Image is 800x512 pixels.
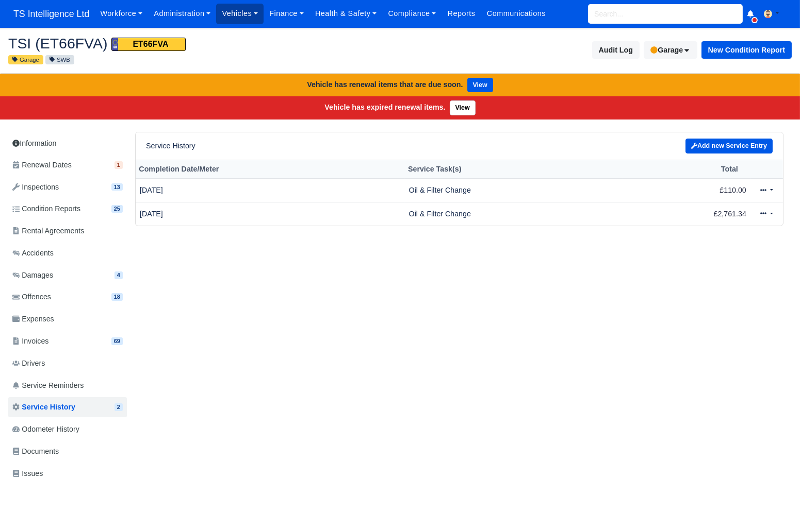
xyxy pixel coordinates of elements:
button: New Condition Report [701,41,792,59]
a: Workforce [94,4,148,24]
td: [DATE] [136,179,405,202]
a: Odometer History [8,419,127,439]
input: Search... [588,4,743,24]
th: Service Task(s) [405,160,624,179]
a: View [450,100,476,115]
small: SWB [45,55,74,64]
span: Rental Agreements [12,225,84,237]
span: Drivers [12,357,45,369]
span: 69 [111,337,123,345]
span: Issues [12,468,43,480]
span: Inspections [12,181,59,193]
a: Administration [148,4,216,24]
span: Accidents [12,247,54,259]
a: Reports [442,4,481,24]
a: Accidents [8,243,127,263]
td: Oil & Filter Change [405,202,624,226]
a: Information [8,134,127,153]
span: Condition Reports [12,203,80,215]
span: 1 [115,161,123,169]
span: Service Reminders [12,380,84,391]
td: £110.00 [623,179,750,202]
button: Garage [644,41,697,59]
a: Renewal Dates 1 [8,155,127,175]
a: TS Intelligence Ltd [8,4,94,24]
th: Total [623,160,750,179]
a: Offences 18 [8,287,127,307]
span: 4 [115,271,123,279]
span: 2 [115,403,123,411]
a: View [467,78,493,93]
span: ET66FVA [111,38,186,51]
a: Finance [264,4,309,24]
button: Audit Log [592,41,640,59]
td: Oil & Filter Change [405,179,624,202]
a: Service History 2 [8,397,127,417]
span: Damages [12,269,53,281]
span: Service History [12,401,75,413]
th: Completion Date/Meter [136,160,405,179]
a: Vehicles [216,4,264,24]
a: Service Reminders [8,376,127,396]
a: Add new Service Entry [685,139,773,153]
span: Expenses [12,313,54,325]
span: Invoices [12,335,48,347]
h2: TSI (ET66FVA) [8,36,393,51]
h6: Service History [146,142,195,150]
a: Condition Reports 25 [8,199,127,219]
small: Garage [8,55,43,64]
span: 13 [111,183,123,191]
a: Drivers [8,353,127,373]
span: Renewal Dates [12,159,72,171]
td: [DATE] [136,202,405,226]
a: Issues [8,464,127,484]
a: Rental Agreements [8,221,127,241]
span: 18 [111,293,123,301]
a: Communications [481,4,552,24]
a: Health & Safety [309,4,383,24]
a: Expenses [8,309,127,329]
a: Inspections 13 [8,177,127,197]
a: Compliance [382,4,442,24]
a: Documents [8,441,127,462]
span: Odometer History [12,423,79,435]
a: Damages 4 [8,265,127,285]
td: £2,761.34 [623,202,750,226]
a: Invoices 69 [8,331,127,351]
span: 25 [111,205,123,213]
span: Documents [12,446,59,457]
span: Offences [12,291,51,303]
